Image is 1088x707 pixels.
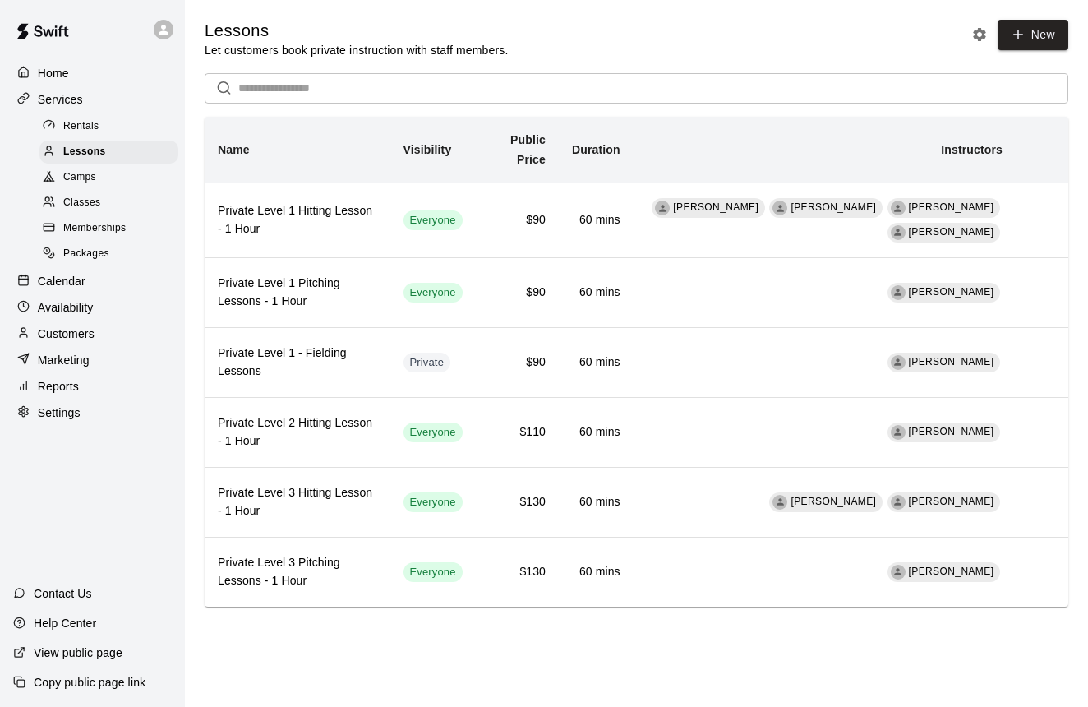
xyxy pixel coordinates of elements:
a: Calendar [13,269,172,293]
a: Settings [13,400,172,425]
a: Camps [39,165,185,191]
p: Availability [38,299,94,316]
p: Contact Us [34,585,92,602]
span: [PERSON_NAME] [909,356,994,367]
div: Classes [39,192,178,215]
span: [PERSON_NAME] [791,496,876,507]
h6: 60 mins [572,563,620,581]
span: [PERSON_NAME] [909,286,994,298]
span: Lessons [63,144,106,160]
div: This service is visible to all of your customers [403,423,463,442]
div: Camps [39,166,178,189]
span: Classes [63,195,100,211]
h6: $90 [489,284,546,302]
b: Duration [572,143,620,156]
a: Memberships [39,216,185,242]
span: [PERSON_NAME] [909,496,994,507]
span: Camps [63,169,96,186]
span: Everyone [403,565,463,580]
b: Public Price [510,133,546,166]
h6: $90 [489,353,546,372]
button: Lesson settings [967,22,992,47]
div: Mike Dydula [891,201,906,215]
div: This service is visible to all of your customers [403,283,463,303]
div: Griffin McMillian [891,285,906,300]
a: Marketing [13,348,172,372]
a: Availability [13,295,172,320]
div: Anthony Vavaroutsos [891,425,906,440]
span: Everyone [403,213,463,229]
h6: $130 [489,563,546,581]
span: [PERSON_NAME] [791,201,876,213]
a: Home [13,61,172,85]
div: This service is visible to all of your customers [403,492,463,512]
h6: 60 mins [572,353,620,372]
div: Rentals [39,115,178,138]
h6: $130 [489,493,546,511]
div: Lawrence Vera [655,201,670,215]
a: Lessons [39,139,185,164]
p: Settings [38,404,81,421]
a: Services [13,87,172,112]
h6: 60 mins [572,284,620,302]
div: Eddie McKiernan [891,495,906,510]
h6: Private Level 1 - Fielding Lessons [218,344,377,381]
span: Everyone [403,425,463,441]
div: Lessons [39,141,178,164]
a: Packages [39,242,185,267]
div: Lawrence Vera [891,355,906,370]
b: Name [218,143,250,156]
h6: Private Level 1 Pitching Lessons - 1 Hour [218,275,377,311]
span: Everyone [403,285,463,301]
span: [PERSON_NAME] [909,426,994,437]
h6: Private Level 3 Pitching Lessons - 1 Hour [218,554,377,590]
div: Packages [39,243,178,266]
p: Help Center [34,615,96,631]
p: Calendar [38,273,85,289]
h6: 60 mins [572,211,620,229]
p: Let customers book private instruction with staff members. [205,42,508,58]
a: Classes [39,191,185,216]
p: View public page [34,645,122,661]
a: New [998,20,1068,50]
h5: Lessons [205,20,508,42]
div: This service is visible to all of your customers [403,562,463,582]
h6: 60 mins [572,423,620,441]
a: Rentals [39,113,185,139]
span: Memberships [63,220,126,237]
a: Reports [13,374,172,399]
span: [PERSON_NAME] [673,201,758,213]
h6: $110 [489,423,546,441]
span: [PERSON_NAME] [909,201,994,213]
span: Everyone [403,495,463,511]
div: Customers [13,321,172,346]
span: Private [403,355,451,371]
span: Packages [63,246,109,262]
p: Reports [38,378,79,395]
p: Home [38,65,69,81]
span: [PERSON_NAME] [909,566,994,577]
p: Services [38,91,83,108]
h6: Private Level 2 Hitting Lesson - 1 Hour [218,414,377,451]
h6: Private Level 1 Hitting Lesson - 1 Hour [218,202,377,238]
div: This service is visible to all of your customers [403,210,463,230]
p: Copy public page link [34,674,145,691]
div: Griffin McMillian [772,201,787,215]
h6: Private Level 3 Hitting Lesson - 1 Hour [218,484,377,520]
b: Instructors [941,143,1003,156]
div: Duncan Watt [772,495,787,510]
div: Kaz Horiuchi [891,225,906,240]
p: Customers [38,326,95,342]
p: Marketing [38,352,90,368]
h6: 60 mins [572,493,620,511]
span: [PERSON_NAME] [909,226,994,238]
b: Visibility [403,143,452,156]
h6: $90 [489,211,546,229]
